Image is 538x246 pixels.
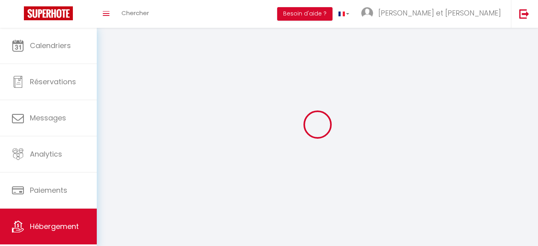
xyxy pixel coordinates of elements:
[378,8,501,18] span: [PERSON_NAME] et [PERSON_NAME]
[277,7,333,21] button: Besoin d'aide ?
[30,113,66,123] span: Messages
[30,77,76,87] span: Réservations
[30,221,79,231] span: Hébergement
[30,149,62,159] span: Analytics
[24,6,73,20] img: Super Booking
[6,3,30,27] button: Ouvrir le widget de chat LiveChat
[361,7,373,19] img: ...
[121,9,149,17] span: Chercher
[30,41,71,50] span: Calendriers
[30,185,67,195] span: Paiements
[519,9,529,19] img: logout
